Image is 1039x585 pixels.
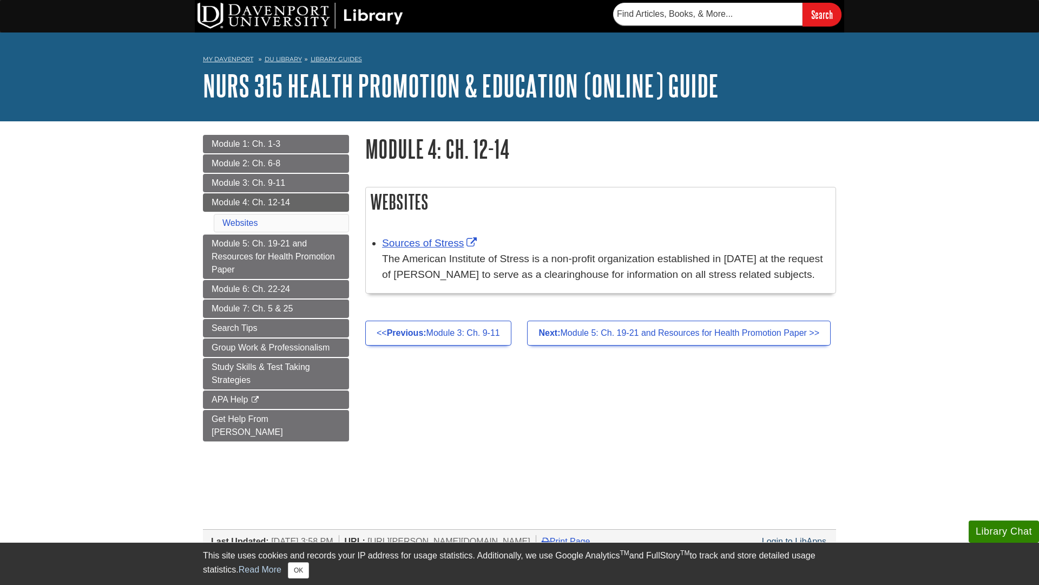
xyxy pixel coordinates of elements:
i: This link opens in a new window [251,396,260,404]
a: My Davenport [203,55,253,64]
input: Find Articles, Books, & More... [613,3,803,25]
span: APA Help [212,395,248,404]
a: Login to LibApps [762,537,826,546]
div: This site uses cookies and records your IP address for usage statistics. Additionally, we use Goo... [203,549,836,578]
sup: TM [620,549,629,557]
span: Module 3: Ch. 9-11 [212,178,285,187]
a: Search Tips [203,319,349,337]
h2: Websites [366,187,836,216]
nav: breadcrumb [203,52,836,69]
span: Module 6: Ch. 22-24 [212,284,290,294]
a: <<Previous:Module 3: Ch. 9-11 [365,321,511,346]
span: URL: [345,537,365,546]
a: NURS 315 Health Promotion & Education (Online) Guide [203,69,719,102]
span: Search Tips [212,323,257,333]
a: Read More [239,565,281,574]
a: Module 7: Ch. 5 & 25 [203,300,349,318]
h1: Module 4: Ch. 12-14 [365,135,836,162]
span: Module 2: Ch. 6-8 [212,159,280,168]
span: Get Help From [PERSON_NAME] [212,414,283,437]
span: Module 7: Ch. 5 & 25 [212,304,293,313]
button: Library Chat [969,521,1039,543]
a: Module 3: Ch. 9-11 [203,174,349,192]
a: Print Page [542,537,590,546]
span: [DATE] 3:58 PM [271,537,333,546]
span: Last Updated: [211,537,269,546]
span: [URL][PERSON_NAME][DOMAIN_NAME] [367,537,530,546]
a: Get Help From [PERSON_NAME] [203,410,349,441]
input: Search [803,3,841,26]
a: Module 2: Ch. 6-8 [203,154,349,173]
a: Link opens in new window [382,237,479,249]
form: Searches DU Library's articles, books, and more [613,3,841,26]
i: Print Page [542,537,550,545]
div: Guide Page Menu [203,135,349,441]
strong: Next: [538,328,560,337]
sup: TM [680,549,689,557]
a: Module 4: Ch. 12-14 [203,193,349,212]
span: Module 4: Ch. 12-14 [212,198,290,207]
a: Module 1: Ch. 1-3 [203,135,349,153]
a: Library Guides [311,55,362,63]
span: Module 5: Ch. 19-21 and Resources for Health Promotion Paper [212,239,335,274]
a: Group Work & Professionalism [203,339,349,357]
span: Study Skills & Test Taking Strategies [212,362,310,385]
a: Study Skills & Test Taking Strategies [203,358,349,389]
a: DU Library [265,55,302,63]
strong: Previous: [387,328,426,337]
img: DU Library [198,3,403,29]
span: Group Work & Professionalism [212,343,330,352]
div: The American Institute of Stress is a non-profit organization established in [DATE] at the reques... [382,251,830,283]
span: Module 1: Ch. 1-3 [212,139,280,148]
a: Module 5: Ch. 19-21 and Resources for Health Promotion Paper [203,235,349,279]
a: Next:Module 5: Ch. 19-21 and Resources for Health Promotion Paper >> [527,321,831,346]
a: Module 6: Ch. 22-24 [203,280,349,298]
a: Websites [222,218,258,227]
button: Close [288,562,309,578]
a: APA Help [203,391,349,409]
